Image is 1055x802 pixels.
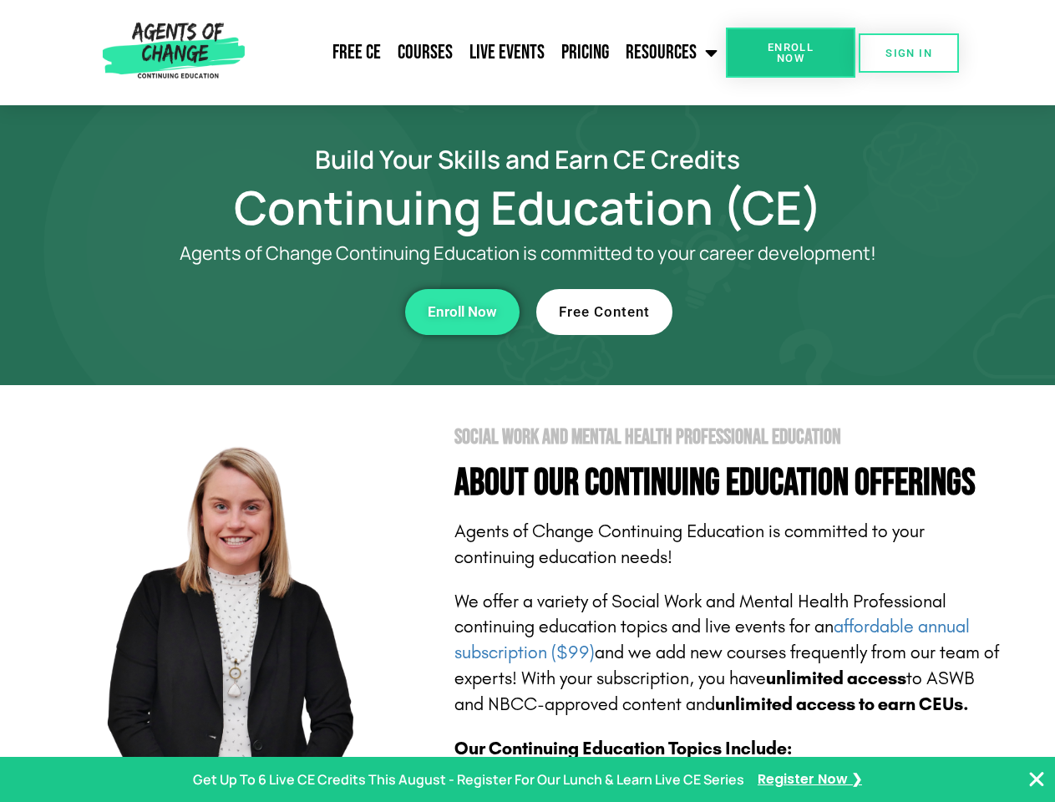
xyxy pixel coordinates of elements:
[119,243,937,264] p: Agents of Change Continuing Education is committed to your career development!
[52,188,1004,226] h1: Continuing Education (CE)
[193,768,744,792] p: Get Up To 6 Live CE Credits This August - Register For Our Lunch & Learn Live CE Series
[428,305,497,319] span: Enroll Now
[454,520,925,568] span: Agents of Change Continuing Education is committed to your continuing education needs!
[715,693,969,715] b: unlimited access to earn CEUs.
[52,147,1004,171] h2: Build Your Skills and Earn CE Credits
[559,305,650,319] span: Free Content
[758,768,862,792] a: Register Now ❯
[553,32,617,74] a: Pricing
[389,32,461,74] a: Courses
[454,464,1004,502] h4: About Our Continuing Education Offerings
[536,289,672,335] a: Free Content
[454,589,1004,718] p: We offer a variety of Social Work and Mental Health Professional continuing education topics and ...
[454,427,1004,448] h2: Social Work and Mental Health Professional Education
[405,289,520,335] a: Enroll Now
[859,33,959,73] a: SIGN IN
[885,48,932,58] span: SIGN IN
[454,738,792,759] b: Our Continuing Education Topics Include:
[251,32,726,74] nav: Menu
[1027,769,1047,789] button: Close Banner
[461,32,553,74] a: Live Events
[726,28,855,78] a: Enroll Now
[766,667,906,689] b: unlimited access
[617,32,726,74] a: Resources
[324,32,389,74] a: Free CE
[753,42,829,63] span: Enroll Now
